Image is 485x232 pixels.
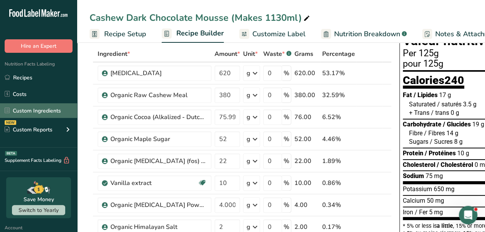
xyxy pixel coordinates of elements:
[90,11,311,25] div: Cashew Dark Chocolate Mousse (Makes 1130ml)
[12,205,65,215] button: Switch to Yearly
[247,156,250,166] div: g
[263,49,291,59] div: Waste
[444,74,464,87] span: 240
[437,101,461,108] span: / saturés
[110,156,207,166] div: Organic [MEDICAL_DATA] (fos) Powder
[403,75,464,89] div: Calories
[294,49,313,59] span: Grams
[294,69,319,78] div: 620.00
[247,134,250,144] div: g
[110,178,198,188] div: Vanilla extract
[409,109,429,116] span: + Trans
[403,150,423,157] span: Protein
[247,91,250,100] div: g
[429,208,443,216] span: 5 mg
[322,91,355,100] div: 32.59%
[334,29,400,39] span: Nutrition Breakdown
[403,185,432,193] span: Potassium
[322,69,355,78] div: 53.17%
[243,49,258,59] span: Unit
[247,222,250,232] div: g
[403,121,441,128] span: Carbohydrate
[472,121,484,128] span: 19 g
[5,39,73,53] button: Hire an Expert
[98,49,130,59] span: Ingredient
[424,129,445,137] span: / Fibres
[215,49,240,59] span: Amount
[426,172,443,180] span: 75 mg
[110,69,207,78] div: [MEDICAL_DATA]
[414,91,438,99] span: / Lipides
[239,25,306,43] a: Customize Label
[457,150,469,157] span: 10 g
[409,101,436,108] span: Saturated
[110,222,207,232] div: Organic Himalayan Salt
[247,113,250,122] div: g
[110,200,207,210] div: Organic [MEDICAL_DATA] Powder (Coconut Oil, Acacia Gum)
[90,25,146,43] a: Recipe Setup
[252,29,306,39] span: Customize Label
[431,109,449,116] span: / trans
[446,129,458,137] span: 14 g
[427,197,444,204] span: 50 mg
[5,126,52,134] div: Custom Reports
[425,150,456,157] span: / Protéines
[403,91,412,99] span: Fat
[409,138,428,145] span: Sugars
[294,113,319,122] div: 76.00
[5,151,17,156] div: BETA
[322,113,355,122] div: 6.52%
[176,28,224,39] span: Recipe Builder
[110,91,207,100] div: Organic Raw Cashew Meal
[322,156,355,166] div: 1.89%
[322,49,355,59] span: Percentage
[247,69,250,78] div: g
[322,200,355,210] div: 0.34%
[443,121,471,128] span: / Glucides
[439,91,451,99] span: 17 g
[294,200,319,210] div: 4.00
[403,161,435,168] span: Cholesterol
[430,138,453,145] span: / Sucres
[294,222,319,232] div: 2.00
[403,197,425,204] span: Calcium
[294,178,319,188] div: 10.00
[415,208,428,216] span: / Fer
[454,138,463,145] span: 8 g
[294,91,319,100] div: 380.00
[294,156,319,166] div: 22.00
[322,222,355,232] div: 0.17%
[322,178,355,188] div: 0.86%
[5,120,16,125] div: NEW
[403,208,413,216] span: Iron
[110,113,207,122] div: Organic Cocoa (Alkalized - Dutch processed)
[451,109,459,116] span: 0 g
[409,129,422,137] span: Fibre
[403,172,424,180] span: Sodium
[434,185,455,193] span: 650 mg
[24,195,54,203] div: Save Money
[247,178,250,188] div: g
[104,29,146,39] span: Recipe Setup
[247,200,250,210] div: g
[19,207,59,214] span: Switch to Yearly
[110,134,207,144] div: Organic Maple Sugar
[294,134,319,144] div: 52.00
[437,223,453,229] span: a little
[437,161,473,168] span: / Cholestérol
[162,25,224,43] a: Recipe Builder
[463,101,477,108] span: 3.5 g
[322,134,355,144] div: 4.46%
[459,206,477,224] iframe: Intercom live chat
[321,25,407,43] a: Nutrition Breakdown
